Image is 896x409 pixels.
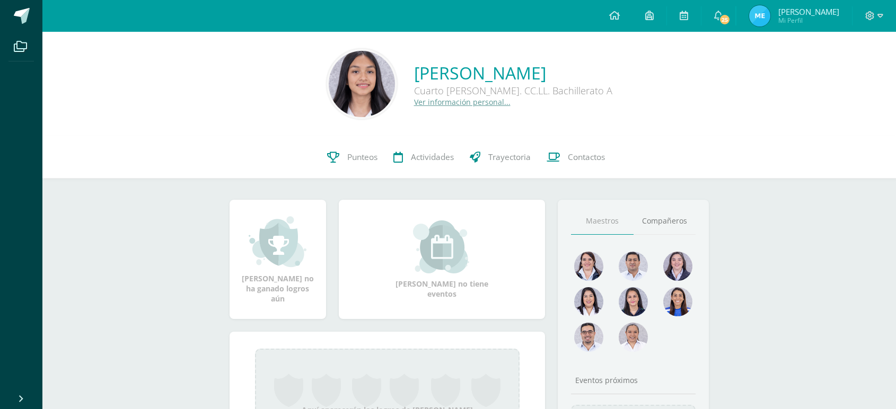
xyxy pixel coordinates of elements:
span: Actividades [411,152,454,163]
img: a5c04a697988ad129bdf05b8f922df21.png [663,287,692,316]
img: c717c6dd901b269d3ae6ea341d867eaf.png [574,323,603,352]
img: 1081ff69c784832f7e8e7ec1b2af4791.png [749,5,770,26]
img: event_small.png [413,220,471,273]
div: [PERSON_NAME] no tiene eventos [389,220,495,299]
div: Cuarto [PERSON_NAME]. CC.LL. Bachillerato A [414,84,612,97]
a: Contactos [539,136,613,179]
img: 33529fdbffb77f3e1b3ac10476456ace.png [329,51,395,117]
a: Maestros [571,208,634,235]
img: 9a0812c6f881ddad7942b4244ed4a083.png [619,252,648,281]
span: Contactos [568,152,605,163]
img: achievement_small.png [249,215,306,268]
a: Trayectoria [462,136,539,179]
img: 0580b9beee8b50b4e2a2441e05bb36d6.png [574,287,603,316]
div: Eventos próximos [571,375,696,385]
a: Actividades [385,136,462,179]
img: 6bc5668d4199ea03c0854e21131151f7.png [619,287,648,316]
div: [PERSON_NAME] no ha ganado logros aún [240,215,315,304]
span: Mi Perfil [778,16,839,25]
img: 5b1461e84b32f3e9a12355c7ee942746.png [574,252,603,281]
span: Punteos [347,152,377,163]
a: Ver información personal... [414,97,511,107]
a: Punteos [319,136,385,179]
span: Trayectoria [488,152,531,163]
span: 25 [718,14,730,25]
a: Compañeros [634,208,696,235]
span: [PERSON_NAME] [778,6,839,17]
a: [PERSON_NAME] [414,61,612,84]
img: d869f4b24ccbd30dc0e31b0593f8f022.png [619,323,648,352]
img: c3579e79d07ed16708d7cededde04bff.png [663,252,692,281]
